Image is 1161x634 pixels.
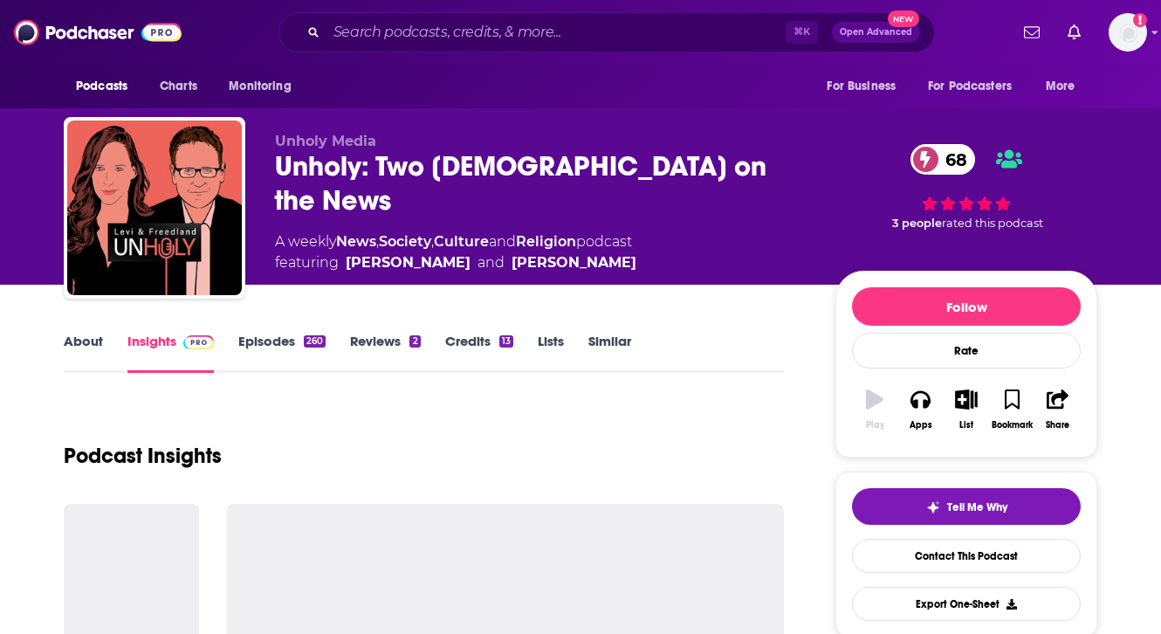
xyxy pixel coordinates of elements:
[852,488,1081,525] button: tell me why sparkleTell Me Why
[1046,74,1075,99] span: More
[992,420,1033,431] div: Bookmark
[959,420,973,431] div: List
[852,539,1081,573] a: Contact This Podcast
[840,28,912,37] span: Open Advanced
[1046,420,1069,431] div: Share
[445,333,513,373] a: Credits13
[64,70,150,103] button: open menu
[1061,17,1088,47] a: Show notifications dropdown
[379,233,431,250] a: Society
[910,420,932,431] div: Apps
[928,144,976,175] span: 68
[852,378,897,441] button: Play
[76,74,127,99] span: Podcasts
[489,233,516,250] span: and
[866,420,884,431] div: Play
[786,21,818,44] span: ⌘ K
[1109,13,1147,52] img: User Profile
[888,10,919,27] span: New
[538,333,564,373] a: Lists
[1109,13,1147,52] button: Show profile menu
[1034,70,1097,103] button: open menu
[304,335,326,348] div: 260
[326,18,786,46] input: Search podcasts, credits, & more...
[275,252,636,273] span: featuring
[897,378,943,441] button: Apps
[14,16,182,49] img: Podchaser - Follow, Share and Rate Podcasts
[835,133,1097,242] div: 68 3 peoplerated this podcast
[917,70,1037,103] button: open menu
[64,443,222,469] h1: Podcast Insights
[127,333,214,373] a: InsightsPodchaser Pro
[926,500,940,514] img: tell me why sparkle
[1109,13,1147,52] span: Logged in as ynesbit
[67,121,242,295] img: Unholy: Two Jews on the News
[947,500,1007,514] span: Tell Me Why
[942,217,1043,230] span: rated this podcast
[516,233,576,250] a: Religion
[336,233,376,250] a: News
[434,233,489,250] a: Culture
[238,333,326,373] a: Episodes260
[409,335,420,348] div: 2
[928,74,1012,99] span: For Podcasters
[852,287,1081,326] button: Follow
[499,335,513,348] div: 13
[910,144,976,175] a: 68
[852,333,1081,369] div: Rate
[376,233,379,250] span: ,
[1035,378,1081,441] button: Share
[216,70,313,103] button: open menu
[275,133,376,149] span: Unholy Media
[892,217,942,230] span: 3 people
[588,333,631,373] a: Similar
[148,70,208,103] a: Charts
[183,335,214,349] img: Podchaser Pro
[477,252,505,273] span: and
[275,231,636,273] div: A weekly podcast
[278,12,935,52] div: Search podcasts, credits, & more...
[512,252,636,273] a: Yonit Levi
[160,74,197,99] span: Charts
[350,333,420,373] a: Reviews2
[832,22,920,43] button: Open AdvancedNew
[944,378,989,441] button: List
[852,587,1081,621] button: Export One-Sheet
[1017,17,1047,47] a: Show notifications dropdown
[814,70,917,103] button: open menu
[827,74,896,99] span: For Business
[64,333,103,373] a: About
[346,252,471,273] a: Jonathan Freedland
[989,378,1034,441] button: Bookmark
[229,74,291,99] span: Monitoring
[1133,13,1147,27] svg: Add a profile image
[431,233,434,250] span: ,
